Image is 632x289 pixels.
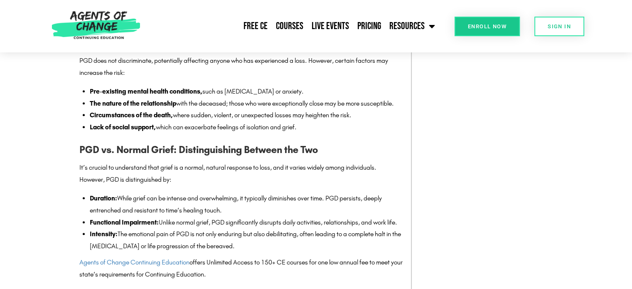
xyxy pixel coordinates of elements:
[353,16,385,37] a: Pricing
[90,87,202,95] strong: Pre-existing mental health conditions,
[239,16,272,37] a: Free CE
[79,258,189,266] a: Agents of Change Continuing Education
[90,217,403,229] li: Unlike normal grief, PGD significantly disrupts daily activities, relationships, and work life.
[90,193,403,217] li: While grief can be intense and overwhelming, it typically diminishes over time. PGD persists, dee...
[90,111,173,119] strong: Circumstances of the death,
[90,86,403,98] li: such as [MEDICAL_DATA] or anxiety.
[90,123,156,131] strong: Lack of social support,
[90,194,117,202] strong: Duration:
[385,16,439,37] a: Resources
[468,24,507,29] span: Enroll Now
[307,16,353,37] a: Live Events
[79,162,403,186] p: It’s crucial to understand that grief is a normal, natural response to loss, and it varies widely...
[90,99,176,107] strong: The nature of the relationship
[90,230,118,238] strong: Intensity:
[90,121,403,133] li: which can exacerbate feelings of isolation and grief.
[90,228,403,252] li: The emotional pain of PGD is not only enduring but also debilitating, often leading to a complete...
[79,142,403,158] h3: PGD vs. Normal Grief: Distinguishing Between the Two
[548,24,571,29] span: SIGN IN
[90,109,403,121] li: where sudden, violent, or unexpected losses may heighten the risk.
[79,257,403,281] p: offers Unlimited Access to 150+ CE courses for one low annual fee to meet your state’s requiremen...
[144,16,439,37] nav: Menu
[90,218,159,226] strong: Functional Impairment:
[272,16,307,37] a: Courses
[79,55,403,79] p: PGD does not discriminate, potentially affecting anyone who has experienced a loss. However, cert...
[534,17,584,36] a: SIGN IN
[455,17,520,36] a: Enroll Now
[90,98,403,110] li: with the deceased; those who were exceptionally close may be more susceptible.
